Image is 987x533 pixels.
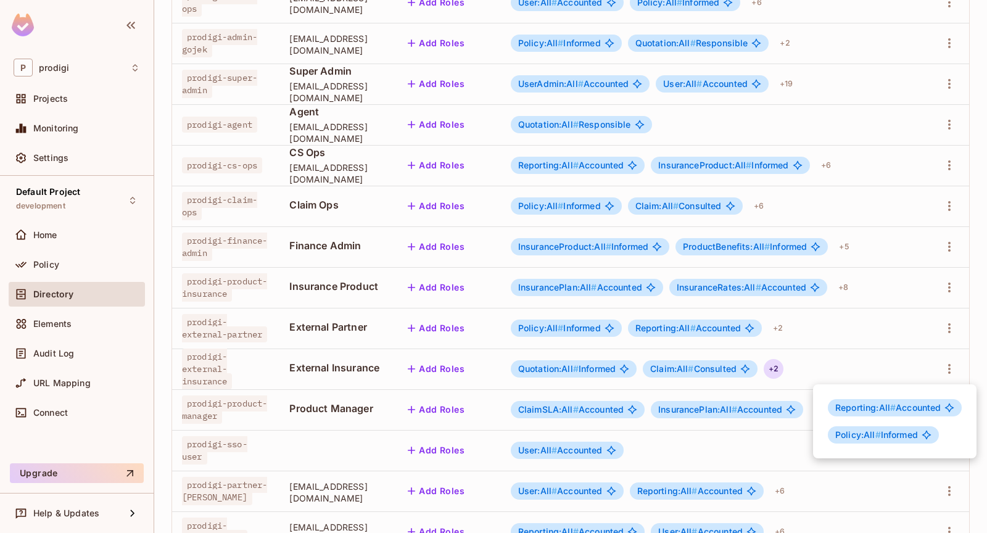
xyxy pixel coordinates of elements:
[835,429,881,440] span: Policy:All
[835,402,896,413] span: Reporting:All
[835,403,941,413] span: Accounted
[875,429,881,440] span: #
[890,402,896,413] span: #
[835,430,918,440] span: Informed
